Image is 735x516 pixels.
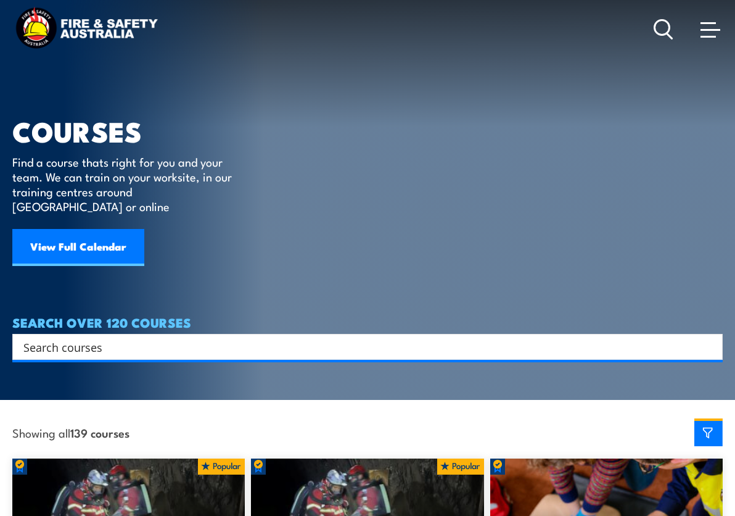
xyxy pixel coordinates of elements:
[12,154,237,214] p: Find a course thats right for you and your team. We can train on your worksite, in our training c...
[701,338,718,356] button: Search magnifier button
[26,338,698,356] form: Search form
[12,315,723,329] h4: SEARCH OVER 120 COURSES
[23,338,696,356] input: Search input
[12,426,129,439] span: Showing all
[12,229,144,266] a: View Full Calendar
[70,424,129,441] strong: 139 courses
[12,119,250,143] h1: COURSES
